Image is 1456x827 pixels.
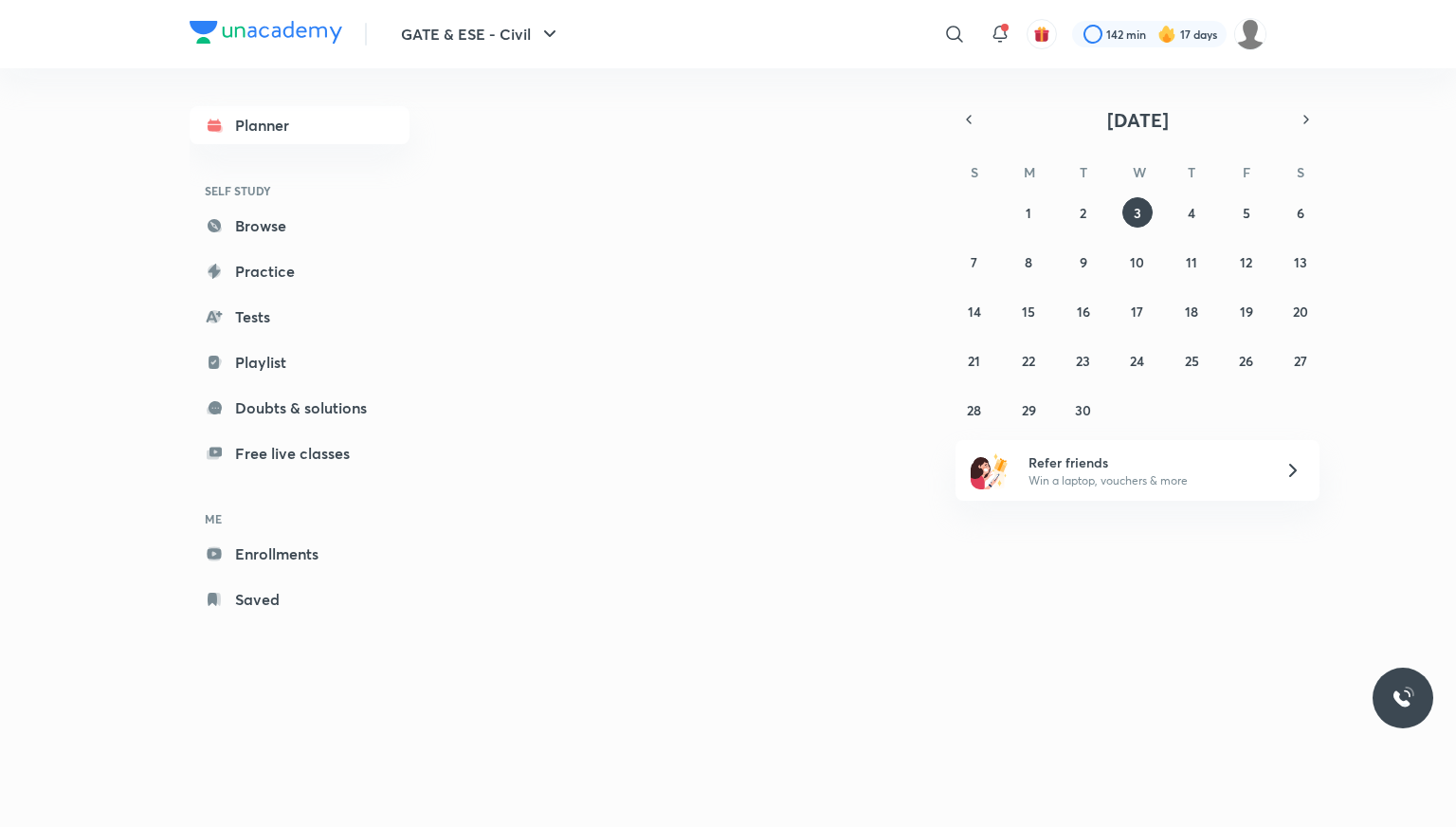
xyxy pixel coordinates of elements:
[1122,197,1153,228] button: September 3, 2025
[1013,395,1044,425] button: September 29, 2025
[1068,296,1099,326] button: September 16, 2025
[190,298,409,336] a: Tests
[1075,401,1091,419] abbr: September 30, 2025
[1231,247,1262,277] button: September 12, 2025
[1176,345,1207,376] button: September 25, 2025
[190,252,409,290] a: Practice
[190,207,409,245] a: Browse
[968,352,980,370] abbr: September 21, 2025
[1134,204,1141,222] abbr: September 3, 2025
[1122,247,1153,277] button: September 10, 2025
[1080,163,1087,181] abbr: Tuesday
[190,106,409,144] a: Planner
[1285,345,1316,376] button: September 27, 2025
[1285,296,1316,326] button: September 20, 2025
[1068,247,1099,277] button: September 9, 2025
[1294,352,1307,370] abbr: September 27, 2025
[1028,472,1262,489] p: Win a laptop, vouchers & more
[959,296,990,326] button: September 14, 2025
[190,21,342,44] img: Company Logo
[1176,197,1207,228] button: September 4, 2025
[1157,25,1176,44] img: streak
[1022,401,1036,419] abbr: September 29, 2025
[1293,303,1308,321] abbr: September 20, 2025
[1133,163,1146,181] abbr: Wednesday
[1285,197,1316,228] button: September 6, 2025
[190,175,409,207] h6: SELF STUDY
[1186,253,1197,271] abbr: September 11, 2025
[190,503,409,535] h6: ME
[1285,247,1316,277] button: September 13, 2025
[1068,395,1099,425] button: September 30, 2025
[1013,247,1044,277] button: September 8, 2025
[1231,296,1262,326] button: September 19, 2025
[1013,345,1044,376] button: September 22, 2025
[967,401,981,419] abbr: September 28, 2025
[1240,253,1252,271] abbr: September 12, 2025
[1239,352,1253,370] abbr: September 26, 2025
[959,395,990,425] button: September 28, 2025
[1131,303,1143,321] abbr: September 17, 2025
[190,21,342,48] a: Company Logo
[1130,253,1144,271] abbr: September 10, 2025
[1188,204,1195,222] abbr: September 4, 2025
[1027,19,1057,49] button: avatar
[1026,204,1031,222] abbr: September 1, 2025
[190,535,409,573] a: Enrollments
[1176,296,1207,326] button: September 18, 2025
[971,163,978,181] abbr: Sunday
[1077,303,1090,321] abbr: September 16, 2025
[190,580,409,618] a: Saved
[1013,296,1044,326] button: September 15, 2025
[1240,303,1253,321] abbr: September 19, 2025
[1068,345,1099,376] button: September 23, 2025
[1033,26,1050,43] img: avatar
[1076,352,1090,370] abbr: September 23, 2025
[1392,687,1414,709] img: ttu
[959,247,990,277] button: September 7, 2025
[1013,197,1044,228] button: September 1, 2025
[959,345,990,376] button: September 21, 2025
[1130,352,1144,370] abbr: September 24, 2025
[1022,303,1035,321] abbr: September 15, 2025
[971,253,977,271] abbr: September 7, 2025
[982,106,1293,133] button: [DATE]
[1243,204,1250,222] abbr: September 5, 2025
[190,343,409,381] a: Playlist
[971,451,1009,489] img: referral
[1024,163,1035,181] abbr: Monday
[1025,253,1032,271] abbr: September 8, 2025
[1231,345,1262,376] button: September 26, 2025
[1176,247,1207,277] button: September 11, 2025
[1122,345,1153,376] button: September 24, 2025
[1297,163,1304,181] abbr: Saturday
[1028,452,1262,472] h6: Refer friends
[1185,303,1198,321] abbr: September 18, 2025
[1188,163,1195,181] abbr: Thursday
[1231,197,1262,228] button: September 5, 2025
[1297,204,1304,222] abbr: September 6, 2025
[390,15,573,53] button: GATE & ESE - Civil
[1122,296,1153,326] button: September 17, 2025
[190,434,409,472] a: Free live classes
[1294,253,1307,271] abbr: September 13, 2025
[190,389,409,427] a: Doubts & solutions
[1107,107,1169,133] span: [DATE]
[1022,352,1035,370] abbr: September 22, 2025
[1243,163,1250,181] abbr: Friday
[1234,18,1266,50] img: Rahul KD
[968,303,981,321] abbr: September 14, 2025
[1080,204,1086,222] abbr: September 2, 2025
[1185,352,1199,370] abbr: September 25, 2025
[1068,197,1099,228] button: September 2, 2025
[1080,253,1087,271] abbr: September 9, 2025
